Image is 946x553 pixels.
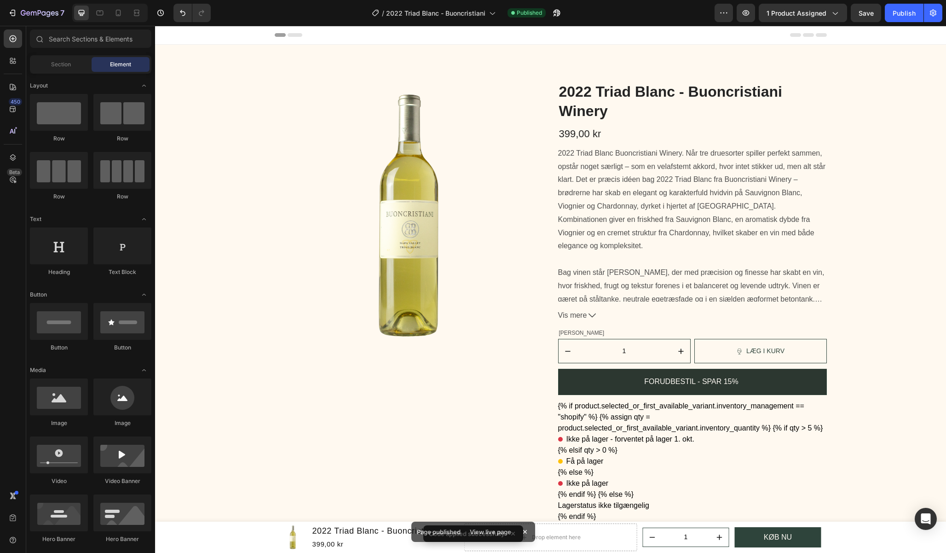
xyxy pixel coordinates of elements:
button: 7 [4,4,69,22]
div: 450 [9,98,22,105]
input: Search Sections & Elements [30,29,151,48]
div: View live page [464,525,517,538]
span: Published [517,9,542,17]
input: quantity [422,314,517,337]
span: Button [30,291,47,299]
span: Layout [30,81,48,90]
button: Save [851,4,881,22]
span: 2022 Triad Blanc - Buoncristiani [386,8,485,18]
div: Drop element here [377,508,426,515]
p: Page published [417,527,461,536]
button: decrement [488,502,507,521]
p: 2022 Triad Blanc Buoncristiani Winery. Når tre druesorter spiller perfekt sammen, opstår noget sæ... [403,123,671,184]
div: Open Intercom Messenger [915,508,937,530]
button: increment [555,502,574,521]
p: Bag vinen står [PERSON_NAME], der med præcision og finesse har skabt en vin, hvor friskhed, frugt... [403,243,669,303]
span: Save [859,9,874,17]
span: Ikke på lager [411,452,454,463]
span: Section [51,60,71,69]
div: Row [93,192,151,201]
div: Video Banner [93,477,151,485]
iframe: Design area [155,26,946,553]
span: Text [30,215,41,223]
button: increment [517,314,535,337]
div: {% if product.selected_or_first_available_variant.inventory_management == "shopify" %} {% assign ... [403,375,672,496]
input: quantity [507,502,555,521]
p: Lagerstatus ikke tilgængelig [403,474,672,485]
span: Media [30,366,46,374]
span: 1 product assigned [767,8,826,18]
div: Button [30,343,88,352]
button: Vis mere [403,283,672,297]
div: Row [30,192,88,201]
button: decrement [404,314,422,337]
div: Image [93,419,151,427]
span: Toggle open [137,287,151,302]
div: fORUDBESTIL - SPAR 15% [489,349,583,363]
h1: 2022 Triad Blanc - Buoncristiani Winery [403,56,672,96]
div: Row [30,134,88,143]
div: Hero Banner [93,535,151,543]
div: Text Block [93,268,151,276]
span: Toggle open [137,78,151,93]
p: [PERSON_NAME] [404,303,671,313]
span: Toggle open [137,363,151,378]
div: Button [93,343,151,352]
p: 7 [60,7,64,18]
div: Image [30,419,88,427]
span: / [382,8,384,18]
div: Hero Banner [30,535,88,543]
div: 399,00 kr [403,101,672,116]
div: Publish [893,8,916,18]
div: Video [30,477,88,485]
div: 399,00 kr [156,512,304,525]
div: KØB NU [609,505,637,518]
button: Publish [885,4,923,22]
div: Row [93,134,151,143]
span: Få på lager [411,430,449,441]
p: Kombinationen giver en friskhed fra Sauvignon Blanc, en aromatisk dybde fra Viognier og en cremet... [403,190,659,224]
span: Vis mere [403,283,432,297]
div: Undo/Redo [173,4,211,22]
span: Ikke på lager - forventet på lager 1. okt. [411,408,539,419]
button: 1 product assigned [759,4,847,22]
img: Buoncristiani Triad Blanc [120,56,388,325]
h2: 2022 Triad Blanc - Buoncristiani Winery [156,498,304,512]
button: læg i kurv [539,313,672,338]
button: fORUDBESTIL - SPAR 15% [403,343,672,369]
div: læg i kurv [591,320,629,331]
span: Element [110,60,131,69]
button: KØB NU [580,501,666,522]
div: Heading [30,268,88,276]
span: Toggle open [137,212,151,227]
div: Beta [7,169,22,176]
